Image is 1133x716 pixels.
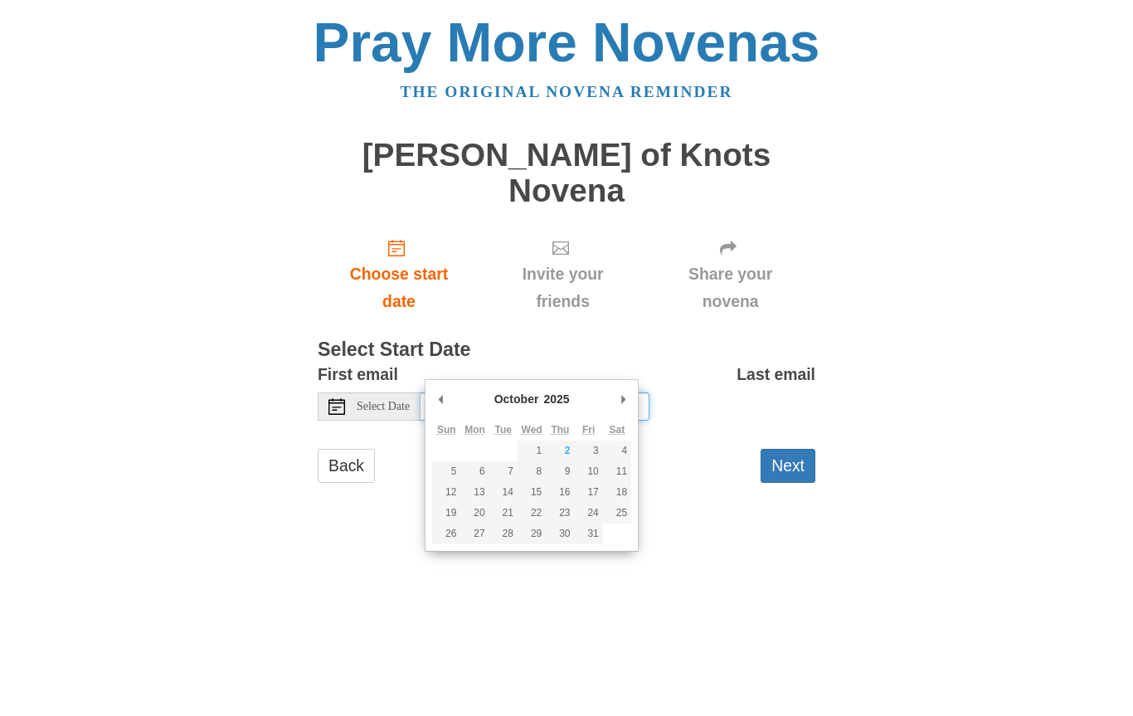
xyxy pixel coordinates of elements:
h3: Select Start Date [318,339,815,361]
button: Previous Month [432,387,449,412]
label: Last email [737,361,815,388]
button: 22 [518,503,546,524]
div: Click "Next" to confirm your start date first. [480,225,645,324]
abbr: Tuesday [495,424,512,436]
button: 30 [546,524,574,544]
button: 21 [489,503,518,524]
button: 4 [603,441,631,461]
button: 31 [575,524,603,544]
button: 7 [489,461,518,482]
button: 25 [603,503,631,524]
button: 5 [432,461,460,482]
input: Use the arrow keys to pick a date [421,392,649,421]
button: 20 [460,503,489,524]
button: 14 [489,482,518,503]
span: Choose start date [334,261,464,315]
button: 27 [460,524,489,544]
abbr: Sunday [437,424,456,436]
button: 17 [575,482,603,503]
span: Invite your friends [497,261,629,315]
abbr: Thursday [551,424,569,436]
abbr: Wednesday [522,424,542,436]
h1: [PERSON_NAME] of Knots Novena [318,138,815,208]
button: 29 [518,524,546,544]
button: 23 [546,503,574,524]
button: 1 [518,441,546,461]
button: 8 [518,461,546,482]
button: 26 [432,524,460,544]
button: 16 [546,482,574,503]
label: First email [318,361,398,388]
button: 3 [575,441,603,461]
button: 13 [460,482,489,503]
button: 12 [432,482,460,503]
button: 28 [489,524,518,544]
a: Pray More Novenas [314,12,820,73]
abbr: Monday [464,424,485,436]
button: Next Month [615,387,631,412]
a: Choose start date [318,225,480,324]
span: Select Date [357,401,410,412]
button: 19 [432,503,460,524]
button: 6 [460,461,489,482]
abbr: Friday [582,424,595,436]
a: Back [318,449,375,483]
div: 2025 [541,387,571,412]
button: 18 [603,482,631,503]
button: 11 [603,461,631,482]
a: The original novena reminder [401,83,733,100]
button: 24 [575,503,603,524]
button: 10 [575,461,603,482]
div: Click "Next" to confirm your start date first. [645,225,815,324]
button: 2 [546,441,574,461]
button: 15 [518,482,546,503]
div: October [492,387,542,412]
abbr: Saturday [610,424,625,436]
button: Next [761,449,815,483]
button: 9 [546,461,574,482]
span: Share your novena [662,261,799,315]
